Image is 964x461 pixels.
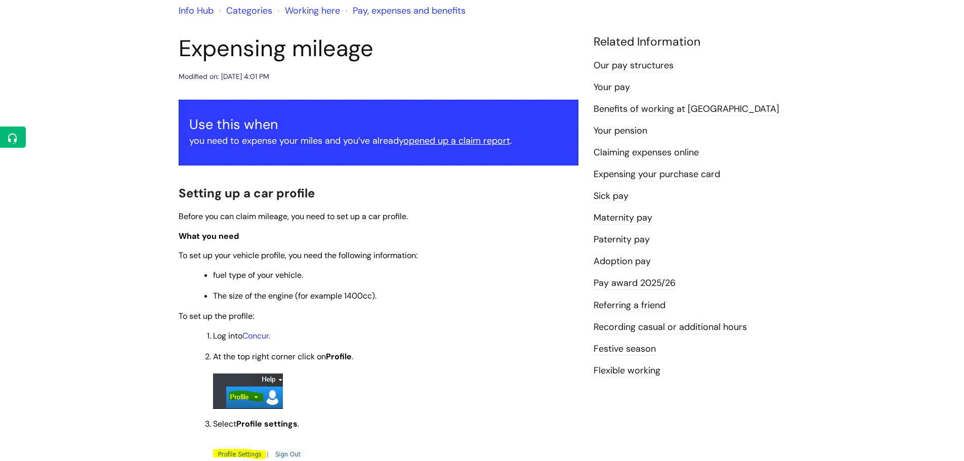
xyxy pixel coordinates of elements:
span: What you need [179,231,239,241]
span: fuel type of your vehicle. [213,270,303,280]
h1: Expensing mileage [179,35,578,62]
a: Info Hub [179,5,214,17]
a: Categories [226,5,272,17]
strong: Profile [326,351,352,362]
a: Your pension [594,124,647,138]
div: Modified on: [DATE] 4:01 PM [179,70,269,83]
a: Pay award 2025/26 [594,277,676,290]
a: Our pay structures [594,59,674,72]
span: To set up your vehicle profile, you need the following information: [179,250,417,261]
a: Festive season [594,343,656,356]
a: Flexible working [594,364,660,378]
span: The size of the engine (for example 1400cc). [213,290,376,301]
span: To set up the profile: [179,311,254,321]
a: opened up a claim report [403,135,510,147]
a: Referring a friend [594,299,665,312]
span: Before you can claim mileage, you need to set up a car profile. [179,211,408,222]
a: Concur. [242,330,270,341]
p: you need to expense your miles and you’ve already . [189,133,568,149]
span: At the top right corner click on . [213,351,353,396]
li: Pay, expenses and benefits [343,3,466,19]
a: Expensing your purchase card [594,168,720,181]
h4: Related Information [594,35,786,49]
a: Working here [285,5,340,17]
a: Recording casual or additional hours [594,321,747,334]
span: Log into [213,330,270,341]
a: Your pay [594,81,630,94]
a: Maternity pay [594,212,652,225]
a: Benefits of working at [GEOGRAPHIC_DATA] [594,103,779,116]
span: Select . [213,418,330,457]
img: 3VKNV-DVubbW_gBzIu9jWMVpfAbdzV5f1Q.png [213,373,283,409]
li: Working here [275,3,340,19]
span: Setting up a car profile [179,185,315,201]
a: Paternity pay [594,233,650,246]
a: Sick pay [594,190,628,203]
strong: Profile settings [236,418,298,429]
h3: Use this when [189,116,568,133]
a: Claiming expenses online [594,146,699,159]
li: Solution home [216,3,272,19]
a: Pay, expenses and benefits [353,5,466,17]
a: Adoption pay [594,255,651,268]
